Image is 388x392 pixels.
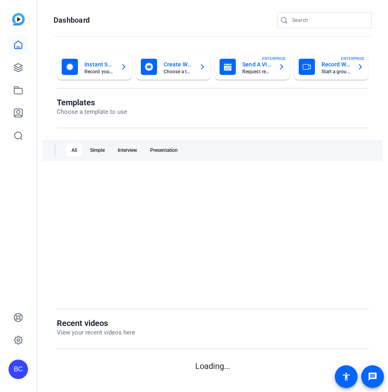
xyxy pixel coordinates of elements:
mat-card-title: Send A Video Request [242,60,272,69]
mat-card-subtitle: Request recordings from anyone, anywhere [242,69,272,74]
p: Loading... [57,360,369,372]
mat-icon: message [368,372,377,381]
mat-icon: accessibility [341,372,351,381]
mat-card-title: Record With Others [321,60,351,69]
mat-card-title: Instant Self Record [84,60,114,69]
div: BC [9,360,28,379]
p: View your recent videos here [57,328,135,337]
h1: Dashboard [54,15,90,25]
mat-card-subtitle: Choose a template to get started [164,69,193,74]
mat-card-subtitle: Start a group recording session [321,69,351,74]
h1: Templates [57,98,127,107]
span: ENTERPRISE [262,55,286,62]
input: Search [292,15,365,25]
div: Presentation [145,144,183,157]
h1: Recent videos [57,318,135,328]
button: Record With OthersStart a group recording sessionENTERPRISE [294,54,369,80]
div: Simple [85,144,110,157]
button: Send A Video RequestRequest recordings from anyone, anywhereENTERPRISE [215,54,290,80]
span: ENTERPRISE [341,55,364,62]
p: Choose a template to use [57,107,127,117]
img: blue-gradient.svg [12,13,25,26]
div: All [67,144,82,157]
mat-card-subtitle: Record yourself or your screen [84,69,114,74]
mat-card-title: Create With A Template [164,60,193,69]
button: Instant Self RecordRecord yourself or your screen [57,54,132,80]
div: Interview [113,144,142,157]
button: Create With A TemplateChoose a template to get started [136,54,211,80]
